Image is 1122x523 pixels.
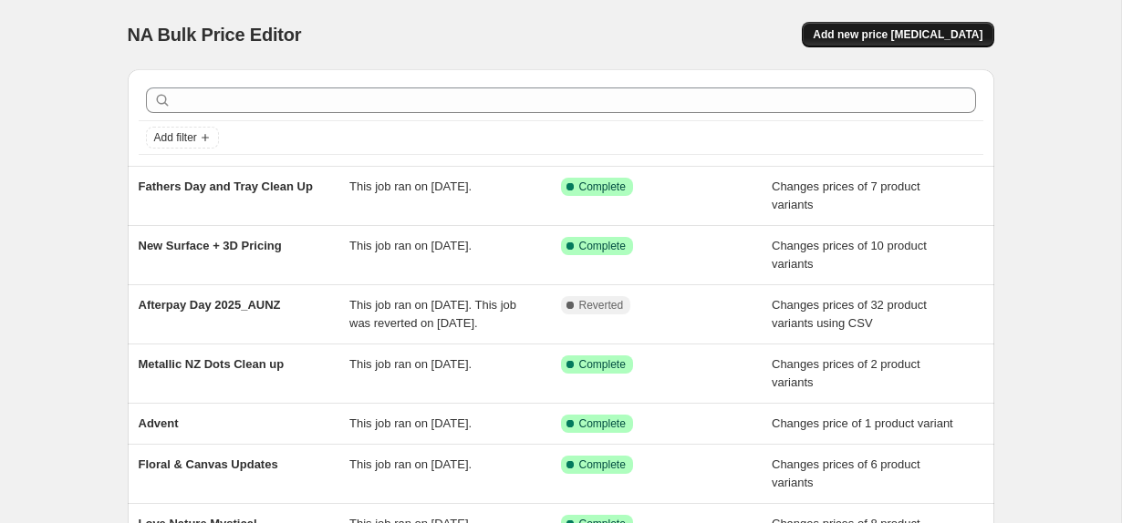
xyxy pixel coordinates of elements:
[772,357,920,389] span: Changes prices of 2 product variants
[154,130,197,145] span: Add filter
[579,298,624,313] span: Reverted
[349,357,472,371] span: This job ran on [DATE].
[349,298,516,330] span: This job ran on [DATE]. This job was reverted on [DATE].
[139,416,179,430] span: Advent
[579,179,626,194] span: Complete
[139,357,285,371] span: Metallic NZ Dots Clean up
[349,179,472,193] span: This job ran on [DATE].
[579,457,626,472] span: Complete
[772,298,927,330] span: Changes prices of 32 product variants using CSV
[139,457,278,471] span: Floral & Canvas Updates
[772,457,920,489] span: Changes prices of 6 product variants
[128,25,302,45] span: NA Bulk Price Editor
[146,127,219,149] button: Add filter
[139,179,313,193] span: Fathers Day and Tray Clean Up
[579,239,626,253] span: Complete
[349,239,472,252] span: This job ran on [DATE].
[772,239,927,271] span: Changes prices of 10 product variants
[802,22,993,47] button: Add new price [MEDICAL_DATA]
[579,357,626,372] span: Complete
[349,457,472,471] span: This job ran on [DATE].
[772,416,953,430] span: Changes price of 1 product variant
[139,298,281,312] span: Afterpay Day 2025_AUNZ
[813,27,982,42] span: Add new price [MEDICAL_DATA]
[579,416,626,431] span: Complete
[139,239,282,252] span: New Surface + 3D Pricing
[349,416,472,430] span: This job ran on [DATE].
[772,179,920,211] span: Changes prices of 7 product variants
